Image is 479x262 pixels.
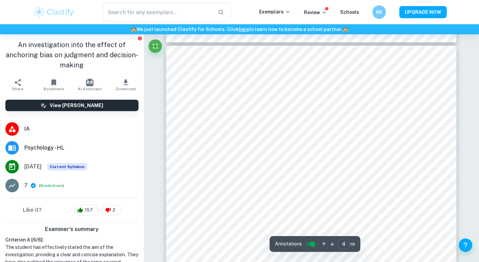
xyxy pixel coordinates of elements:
[149,39,162,53] button: Fullscreen
[5,236,138,243] h6: Criterion A [ 6 / 6 ]:
[5,40,138,70] h1: An investigation into the effect of anchoring bias on judgment and decision-making
[40,183,63,189] button: Breakdown
[24,182,28,190] p: 7
[459,238,472,252] button: Help and Feedback
[259,8,290,15] p: Exemplars
[36,75,72,94] button: Bookmark
[74,205,98,216] div: 157
[23,206,42,214] h6: Like it?
[24,144,138,152] span: Psychology - HL
[108,75,144,94] button: Download
[5,100,138,111] button: View [PERSON_NAME]
[340,9,359,15] a: Schools
[116,87,136,91] span: Download
[78,87,102,91] span: AI Assistant
[3,225,141,233] h6: Examiner's summary
[137,36,143,41] button: Report issue
[86,79,93,86] img: AI Assistant
[399,6,447,18] button: UPGRADE NOW
[47,163,87,170] div: This exemplar is based on the current syllabus. Feel free to refer to it for inspiration/ideas wh...
[109,207,119,214] span: 2
[33,5,75,19] img: Clastify logo
[275,240,302,248] span: Annotations
[103,3,213,22] input: Search for any exemplars...
[44,87,64,91] span: Bookmark
[343,27,348,32] span: 🏫
[304,9,327,16] p: Review
[72,75,108,94] button: AI Assistant
[239,27,249,32] a: here
[39,183,64,189] span: ( )
[372,5,386,19] button: KK
[81,207,96,214] span: 157
[350,241,355,247] span: / 18
[47,163,87,170] span: Current Syllabus
[375,8,383,16] h6: KK
[102,205,121,216] div: 2
[24,125,138,133] span: IA
[1,26,478,33] h6: We just launched Clastify for Schools. Click to learn how to become a school partner.
[12,87,24,91] span: Share
[24,163,42,171] span: [DATE]
[131,27,136,32] span: 🏫
[50,102,103,109] h6: View [PERSON_NAME]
